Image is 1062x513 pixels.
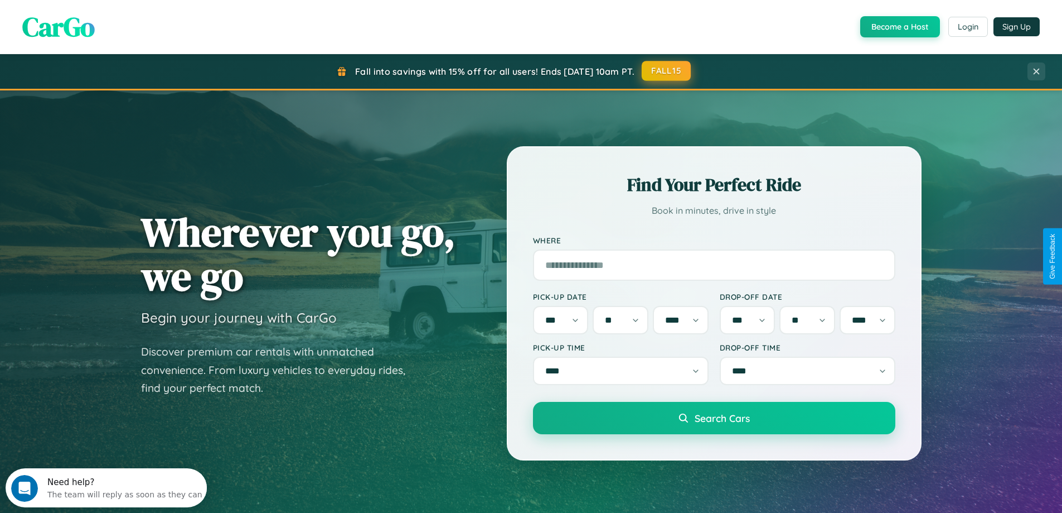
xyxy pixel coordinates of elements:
[533,402,895,434] button: Search Cars
[993,17,1040,36] button: Sign Up
[141,309,337,326] h3: Begin your journey with CarGo
[6,468,207,507] iframe: Intercom live chat discovery launcher
[533,203,895,219] p: Book in minutes, drive in style
[642,61,691,81] button: FALL15
[141,210,455,298] h1: Wherever you go, we go
[1049,234,1056,279] div: Give Feedback
[720,343,895,352] label: Drop-off Time
[533,343,709,352] label: Pick-up Time
[355,66,634,77] span: Fall into savings with 15% off for all users! Ends [DATE] 10am PT.
[42,18,197,30] div: The team will reply as soon as they can
[860,16,940,37] button: Become a Host
[720,292,895,301] label: Drop-off Date
[948,17,988,37] button: Login
[4,4,207,35] div: Open Intercom Messenger
[42,9,197,18] div: Need help?
[22,8,95,45] span: CarGo
[141,343,420,397] p: Discover premium car rentals with unmatched convenience. From luxury vehicles to everyday rides, ...
[533,236,895,245] label: Where
[11,475,38,502] iframe: Intercom live chat
[695,412,750,424] span: Search Cars
[533,172,895,197] h2: Find Your Perfect Ride
[533,292,709,301] label: Pick-up Date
